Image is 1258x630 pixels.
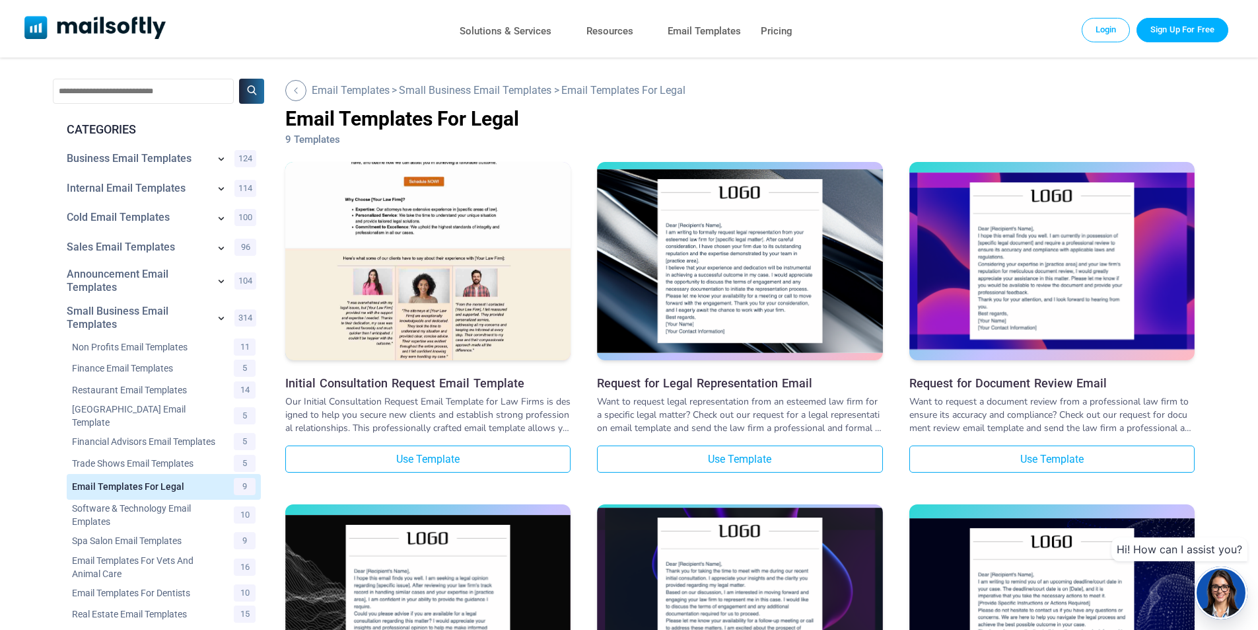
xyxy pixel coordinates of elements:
a: Category [67,211,208,224]
div: Want to request a document review from a professional law firm to ensure its accuracy and complia... [909,395,1195,435]
a: Category [72,480,217,493]
img: Mailsoftly Logo [24,16,166,39]
div: Hi! How can I assist you? [1111,537,1247,561]
a: Show subcategories for Cold Email Templates [215,212,228,227]
a: Category [67,182,208,195]
a: Category [72,383,217,397]
a: Category [72,457,217,470]
a: Pricing [761,22,792,41]
a: Solutions & Services [460,22,551,41]
a: Category [67,241,208,254]
img: Request for Document Review Email [909,173,1195,350]
a: Initial Consultation Request Email Template [285,162,571,364]
div: > > [285,79,1195,102]
a: Login [1082,18,1131,42]
img: agent [1195,569,1247,617]
a: Request for Document Review Email [909,162,1195,364]
a: Show subcategories for Sales Email Templates [215,241,228,257]
img: Back [293,87,299,94]
a: Use Template [597,446,882,473]
a: Show subcategories for Announcement Email Templates [215,274,228,290]
a: Category [72,608,217,621]
a: Go Back [285,80,310,101]
a: Category [72,340,217,354]
a: Request for Legal Representation Email [597,376,882,390]
a: Category [72,403,217,429]
a: Show subcategories for Small Business Email Templates [215,311,228,327]
a: Category [72,435,217,448]
a: Resources [586,22,633,41]
a: Category [72,534,217,547]
a: Category [72,586,217,600]
a: Go Back [312,84,390,97]
img: Initial Consultation Request Email Template [285,36,571,411]
a: Use Template [285,446,571,473]
a: Category [67,268,208,294]
div: CATEGORIES [56,121,261,138]
a: Category [72,362,217,375]
a: Trial [1136,18,1228,42]
a: Initial Consultation Request Email Template [285,376,571,390]
a: Category [67,305,208,331]
a: Mailsoftly [24,16,166,42]
span: 9 Templates [285,134,340,145]
img: Search [247,85,257,95]
a: Category [72,554,217,580]
a: Use Template [909,446,1195,473]
a: Request for Legal Representation Email [597,162,882,364]
a: Go Back [399,84,551,97]
div: Want to request legal representation from an esteemed law firm for a specific legal matter? Check... [597,395,882,435]
h1: Email Templates For Legal [285,107,1195,130]
a: Show subcategories for Business Email Templates [215,152,228,168]
a: Request for Document Review Email [909,376,1195,390]
a: Category [67,152,208,165]
img: Request for Legal Representation Email [597,169,882,354]
div: Our Initial Consultation Request Email Template for Law Firms is designed to help you secure new ... [285,395,571,435]
a: Category [72,502,217,528]
a: Email Templates [668,22,741,41]
a: Show subcategories for Internal Email Templates [215,182,228,198]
